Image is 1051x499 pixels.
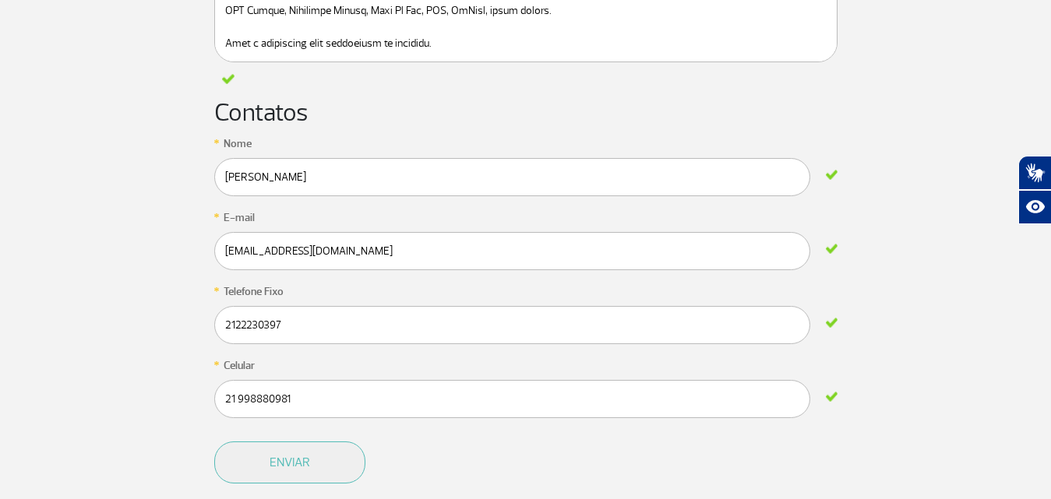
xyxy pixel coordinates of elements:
h2: Contatos [214,98,838,128]
button: Enviar [214,441,365,483]
div: Plugin de acessibilidade da Hand Talk. [1018,156,1051,224]
label: E-mail [224,209,255,226]
label: Celular [224,357,255,374]
label: Telefone Fixo [224,283,284,300]
button: Abrir tradutor de língua de sinais. [1018,156,1051,190]
label: Nome [224,135,252,152]
button: Abrir recursos assistivos. [1018,190,1051,224]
